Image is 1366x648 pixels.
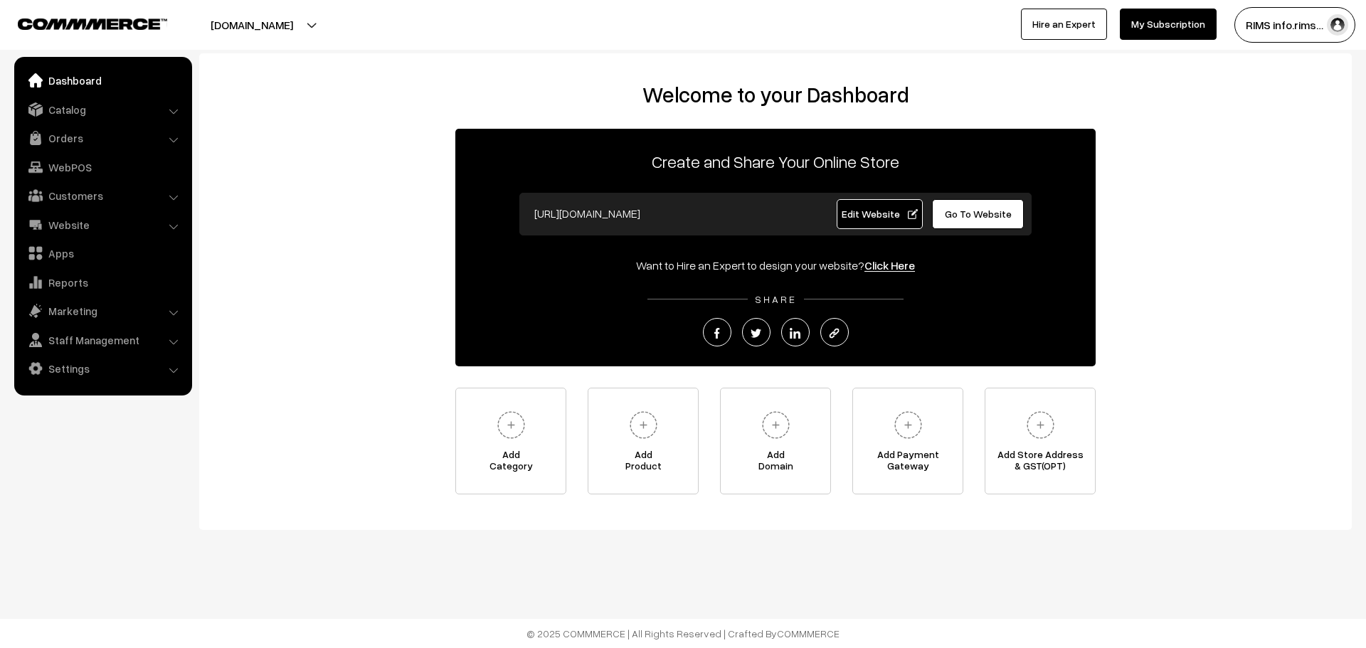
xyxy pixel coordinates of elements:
a: Settings [18,356,187,381]
a: Customers [18,183,187,208]
a: Website [18,212,187,238]
a: WebPOS [18,154,187,180]
img: plus.svg [756,405,795,445]
a: COMMMERCE [777,627,840,639]
a: Add Store Address& GST(OPT) [985,388,1096,494]
a: Catalog [18,97,187,122]
img: plus.svg [492,405,531,445]
span: SHARE [748,293,804,305]
span: Add Store Address & GST(OPT) [985,449,1095,477]
button: RIMS info.rims… [1234,7,1355,43]
a: Orders [18,125,187,151]
a: My Subscription [1120,9,1217,40]
a: Marketing [18,298,187,324]
img: plus.svg [624,405,663,445]
span: Edit Website [842,208,918,220]
span: Add Domain [721,449,830,477]
p: Create and Share Your Online Store [455,149,1096,174]
img: user [1327,14,1348,36]
a: Edit Website [837,199,923,229]
a: Reports [18,270,187,295]
span: Add Product [588,449,698,477]
a: Go To Website [932,199,1024,229]
a: AddProduct [588,388,699,494]
a: Dashboard [18,68,187,93]
div: Want to Hire an Expert to design your website? [455,257,1096,274]
a: Hire an Expert [1021,9,1107,40]
span: Add Category [456,449,566,477]
a: COMMMERCE [18,14,142,31]
img: COMMMERCE [18,18,167,29]
img: plus.svg [1021,405,1060,445]
a: AddDomain [720,388,831,494]
h2: Welcome to your Dashboard [213,82,1338,107]
a: AddCategory [455,388,566,494]
a: Apps [18,240,187,266]
span: Add Payment Gateway [853,449,963,477]
a: Add PaymentGateway [852,388,963,494]
button: [DOMAIN_NAME] [161,7,343,43]
a: Staff Management [18,327,187,353]
span: Go To Website [945,208,1012,220]
a: Click Here [864,258,915,272]
img: plus.svg [889,405,928,445]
